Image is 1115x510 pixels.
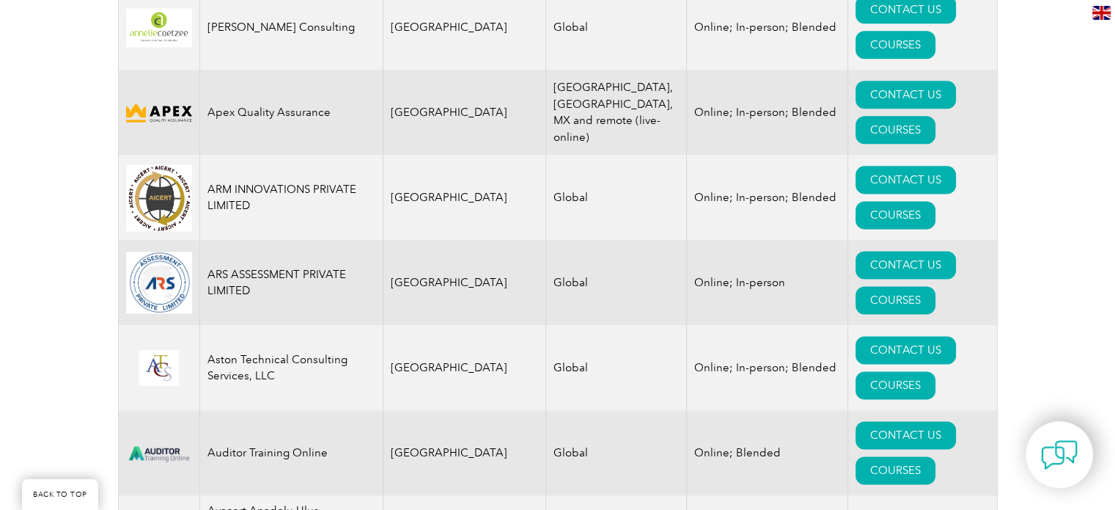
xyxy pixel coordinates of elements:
img: 509b7a2e-6565-ed11-9560-0022481565fd-logo.png [126,252,192,313]
a: COURSES [855,201,935,229]
a: COURSES [855,116,935,144]
a: COURSES [855,31,935,59]
img: d024547b-a6e0-e911-a812-000d3a795b83-logo.png [126,437,192,470]
td: Online; In-person; Blended [687,325,848,410]
img: cdfe6d45-392f-f011-8c4d-000d3ad1ee32-logo.png [126,101,192,125]
td: Aston Technical Consulting Services, LLC [199,325,383,410]
td: Online; In-person [687,240,848,325]
img: 4c453107-f848-ef11-a316-002248944286-logo.png [126,8,192,47]
a: COURSES [855,456,935,484]
td: [GEOGRAPHIC_DATA] [383,325,546,410]
td: Online; In-person; Blended [687,155,848,240]
td: ARM INNOVATIONS PRIVATE LIMITED [199,155,383,240]
td: [GEOGRAPHIC_DATA] [383,410,546,495]
td: [GEOGRAPHIC_DATA], [GEOGRAPHIC_DATA], MX and remote (live-online) [546,70,687,155]
a: CONTACT US [855,251,956,279]
a: COURSES [855,371,935,399]
img: contact-chat.png [1041,437,1078,473]
img: d4f7149c-8dc9-ef11-a72f-002248108aed-logo.jpg [126,164,192,231]
td: Apex Quality Assurance [199,70,383,155]
td: [GEOGRAPHIC_DATA] [383,70,546,155]
td: Global [546,325,687,410]
a: CONTACT US [855,336,956,364]
a: CONTACT US [855,166,956,194]
a: CONTACT US [855,81,956,109]
td: Global [546,410,687,495]
td: ARS ASSESSMENT PRIVATE LIMITED [199,240,383,325]
a: BACK TO TOP [22,479,98,510]
a: CONTACT US [855,421,956,449]
a: COURSES [855,286,935,314]
td: Auditor Training Online [199,410,383,495]
td: Global [546,155,687,240]
td: Online; Blended [687,410,848,495]
td: [GEOGRAPHIC_DATA] [383,240,546,325]
img: ce24547b-a6e0-e911-a812-000d3a795b83-logo.png [126,350,192,386]
img: en [1092,6,1111,20]
td: [GEOGRAPHIC_DATA] [383,155,546,240]
td: Online; In-person; Blended [687,70,848,155]
td: Global [546,240,687,325]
